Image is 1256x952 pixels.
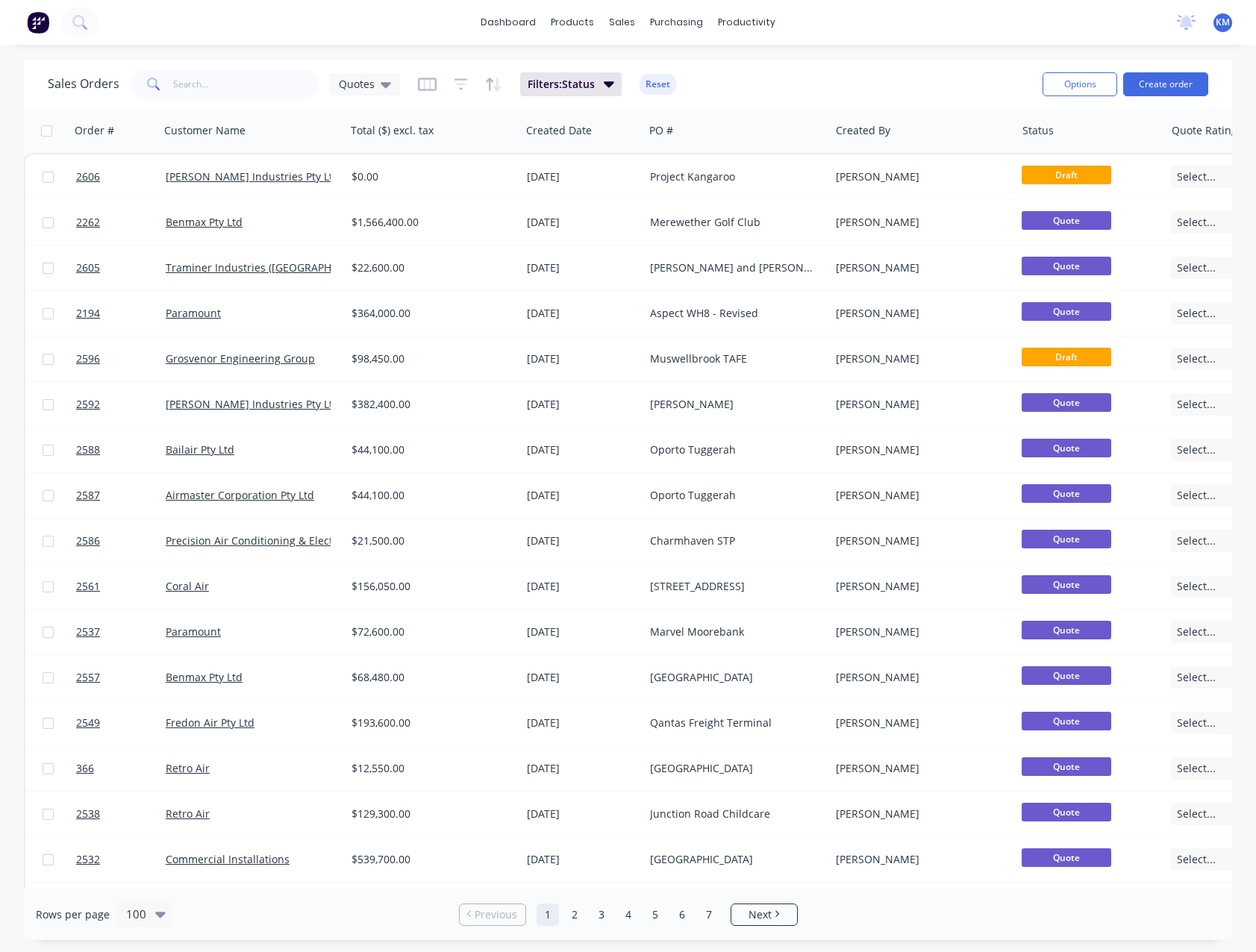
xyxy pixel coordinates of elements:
span: Filters: Status [528,77,595,92]
span: Select... [1177,169,1216,184]
div: [PERSON_NAME] [836,488,1002,503]
div: [GEOGRAPHIC_DATA] [650,852,816,867]
span: Select... [1177,397,1216,412]
a: Paramount [166,306,221,320]
div: [DATE] [527,852,638,867]
div: [DATE] [527,761,638,776]
a: 2606 [76,154,166,199]
button: Filters:Status [520,72,622,96]
div: [PERSON_NAME] [836,533,1002,548]
div: [DATE] [527,533,638,548]
span: Select... [1177,807,1216,821]
span: Quote [1022,757,1111,776]
span: Select... [1177,306,1216,321]
div: [DATE] [527,306,638,321]
a: Page 7 [698,904,720,926]
span: 2549 [76,715,100,730]
a: 2538 [76,792,166,836]
a: 2532 [76,837,166,882]
div: [DATE] [527,624,638,639]
img: Factory [27,11,49,34]
div: [GEOGRAPHIC_DATA] [650,670,816,685]
div: [DATE] [527,215,638,230]
div: Muswellbrook TAFE [650,351,816,366]
a: Page 3 [590,904,613,926]
div: PO # [649,123,673,138]
div: [PERSON_NAME] [836,306,1002,321]
div: $98,450.00 [352,351,507,366]
div: products [543,11,602,34]
a: 2262 [76,200,166,245]
div: [DATE] [527,579,638,594]
div: [DATE] [527,670,638,685]
span: 2596 [76,351,100,366]
a: Precision Air Conditioning & Electrical Pty Ltd [166,533,391,548]
a: Grosvenor Engineering Group [166,351,315,366]
div: $129,300.00 [352,807,507,821]
span: Select... [1177,579,1216,594]
div: [PERSON_NAME] [836,715,1002,730]
div: [PERSON_NAME] [836,624,1002,639]
span: Select... [1177,260,1216,275]
span: Quote [1022,439,1111,457]
span: Quote [1022,621,1111,639]
div: [PERSON_NAME] [836,397,1002,412]
h1: Sales Orders [48,77,119,91]
div: $22,600.00 [352,260,507,275]
span: Quote [1022,393,1111,412]
span: Draft [1022,348,1111,366]
div: $68,480.00 [352,670,507,685]
div: [STREET_ADDRESS] [650,579,816,594]
div: [DATE] [527,715,638,730]
span: Quote [1022,848,1111,867]
div: [PERSON_NAME] and [PERSON_NAME] [650,260,816,275]
a: [PERSON_NAME] Industries Pty Ltd [166,397,340,411]
span: Previous [475,907,517,922]
div: [PERSON_NAME] [836,579,1002,594]
a: 2605 [76,245,166,290]
a: 366 [76,746,166,791]
a: 2592 [76,382,166,427]
a: 2531 [76,883,166,927]
div: $12,550.00 [352,761,507,776]
div: [PERSON_NAME] [836,852,1002,867]
a: dashboard [473,11,543,34]
span: Select... [1177,624,1216,639]
span: 2537 [76,624,100,639]
span: Select... [1177,715,1216,730]
a: Page 2 [563,904,586,926]
div: Oporto Tuggerah [650,442,816,457]
span: Draft [1022,166,1111,184]
span: 2194 [76,306,100,321]
div: [PERSON_NAME] [836,670,1002,685]
div: $44,100.00 [352,488,507,503]
span: Quote [1022,575,1111,594]
a: Page 6 [671,904,693,926]
button: Reset [640,74,676,95]
span: 2561 [76,579,100,594]
a: 2588 [76,428,166,472]
span: Select... [1177,215,1216,230]
span: 2586 [76,533,100,548]
div: $156,050.00 [352,579,507,594]
a: Bailair Pty Ltd [166,442,234,457]
span: 2557 [76,670,100,685]
span: Select... [1177,670,1216,685]
div: [PERSON_NAME] [650,397,816,412]
div: productivity [710,11,783,34]
span: Quote [1022,666,1111,685]
a: Page 1 is your current page [537,904,559,926]
a: 2561 [76,564,166,609]
span: Next [749,907,772,922]
span: Select... [1177,533,1216,548]
div: [DATE] [527,351,638,366]
div: $539,700.00 [352,852,507,867]
span: 2605 [76,260,100,275]
div: [DATE] [527,442,638,457]
div: Status [1022,123,1054,138]
div: $0.00 [352,169,507,184]
span: Quote [1022,484,1111,503]
span: Rows per page [36,907,110,922]
span: Quote [1022,530,1111,548]
div: [PERSON_NAME] [836,351,1002,366]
